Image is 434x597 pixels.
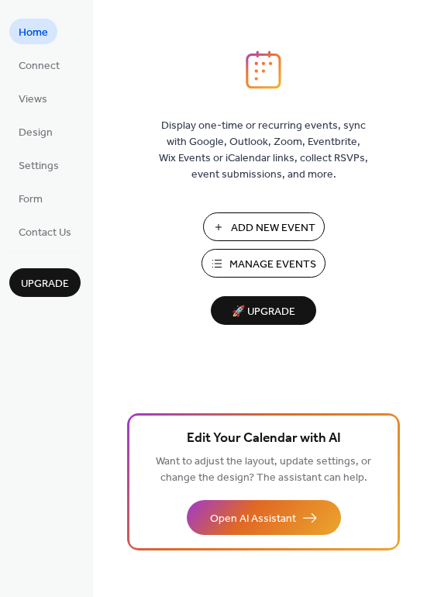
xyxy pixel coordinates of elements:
[9,85,57,111] a: Views
[187,500,341,535] button: Open AI Assistant
[246,50,281,89] img: logo_icon.svg
[9,268,81,297] button: Upgrade
[19,192,43,208] span: Form
[229,257,316,273] span: Manage Events
[156,451,371,488] span: Want to adjust the layout, update settings, or change the design? The assistant can help.
[187,428,341,450] span: Edit Your Calendar with AI
[201,249,325,278] button: Manage Events
[9,52,69,78] a: Connect
[21,276,69,292] span: Upgrade
[9,185,52,211] a: Form
[19,25,48,41] span: Home
[9,19,57,44] a: Home
[220,302,307,323] span: 🚀 Upgrade
[19,58,60,74] span: Connect
[203,212,325,241] button: Add New Event
[211,296,316,325] button: 🚀 Upgrade
[9,152,68,178] a: Settings
[19,158,59,174] span: Settings
[19,91,47,108] span: Views
[9,119,62,144] a: Design
[210,511,296,527] span: Open AI Assistant
[231,220,315,236] span: Add New Event
[19,125,53,141] span: Design
[19,225,71,241] span: Contact Us
[9,219,81,244] a: Contact Us
[159,118,368,183] span: Display one-time or recurring events, sync with Google, Outlook, Zoom, Eventbrite, Wix Events or ...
